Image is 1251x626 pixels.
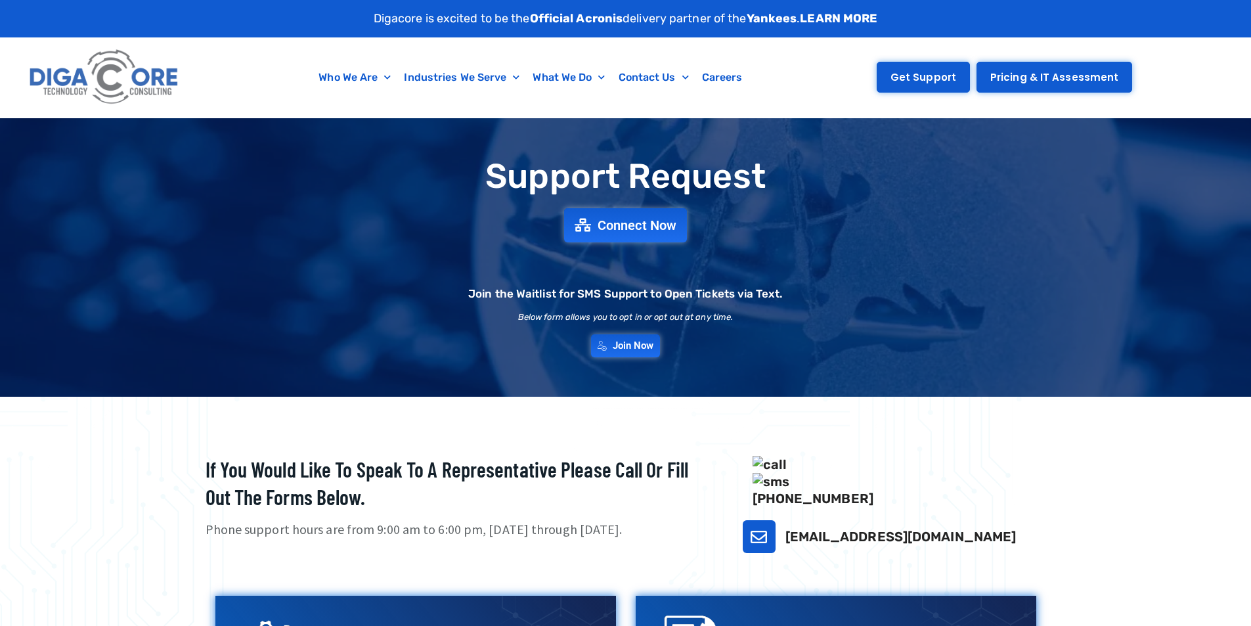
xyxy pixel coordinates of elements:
h2: If you would like to speak to a representative please call or fill out the forms below. [206,456,710,510]
a: Pricing & IT Assessment [977,62,1132,93]
h2: Join the Waitlist for SMS Support to Open Tickets via Text. [468,288,783,300]
a: Get Support [877,62,970,93]
img: Digacore logo 1 [26,44,183,111]
a: LEARN MORE [800,11,877,26]
span: Get Support [890,72,956,82]
h1: Support Request [173,158,1079,195]
a: Who We Are [312,62,397,93]
a: Careers [695,62,749,93]
span: Connect Now [598,219,676,232]
a: Industries We Serve [397,62,526,93]
img: call [753,456,1046,473]
a: Join Now [591,334,661,357]
a: Connect Now [564,208,687,242]
h2: Below form allows you to opt in or opt out at any time. [518,313,734,321]
p: Digacore is excited to be the delivery partner of the . [374,10,878,28]
nav: Menu [246,62,816,93]
a: support@digacore.com [743,520,776,553]
a: [EMAIL_ADDRESS][DOMAIN_NAME] [785,529,1017,545]
strong: Official Acronis [530,11,623,26]
a: Contact Us [612,62,695,93]
img: sms [753,473,1046,490]
strong: Yankees [747,11,797,26]
span: [PHONE_NUMBER] [753,456,1046,506]
a: What We Do [526,62,611,93]
span: Join Now [613,341,654,351]
span: Pricing & IT Assessment [990,72,1118,82]
p: Phone support hours are from 9:00 am to 6:00 pm, [DATE] through [DATE]. [206,520,710,539]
